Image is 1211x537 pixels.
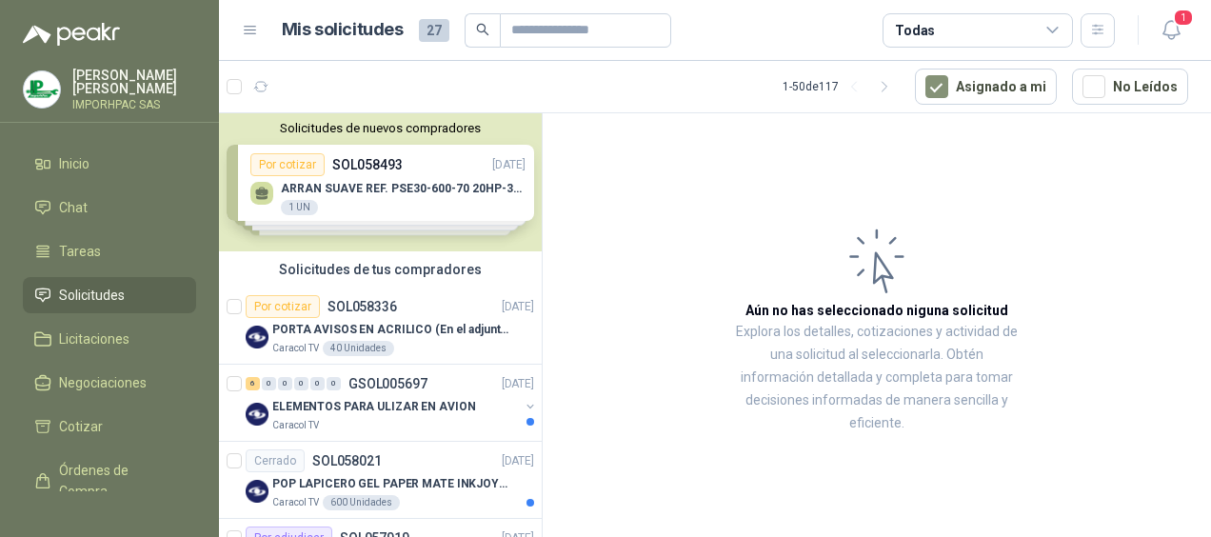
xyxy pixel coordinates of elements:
div: Todas [895,20,935,41]
div: Solicitudes de nuevos compradoresPor cotizarSOL058493[DATE] ARRAN SUAVE REF. PSE30-600-70 20HP-30... [219,113,542,251]
p: Explora los detalles, cotizaciones y actividad de una solicitud al seleccionarla. Obtén informaci... [733,321,1021,435]
p: SOL058021 [312,454,382,467]
p: [DATE] [502,375,534,393]
img: Company Logo [246,480,268,503]
div: Solicitudes de tus compradores [219,251,542,288]
span: Tareas [59,241,101,262]
button: Asignado a mi [915,69,1057,105]
div: 0 [310,377,325,390]
img: Logo peakr [23,23,120,46]
a: Por cotizarSOL058336[DATE] Company LogoPORTA AVISOS EN ACRILICO (En el adjunto mas informacion)Ca... [219,288,542,365]
a: CerradoSOL058021[DATE] Company LogoPOP LAPICERO GEL PAPER MATE INKJOY 0.7 (Revisar el adjunto)Car... [219,442,542,519]
a: Inicio [23,146,196,182]
a: Tareas [23,233,196,269]
button: 1 [1154,13,1188,48]
p: GSOL005697 [348,377,427,390]
div: Por cotizar [246,295,320,318]
div: 1 - 50 de 117 [783,71,900,102]
div: 600 Unidades [323,495,400,510]
h1: Mis solicitudes [282,16,404,44]
span: Órdenes de Compra [59,460,178,502]
div: Cerrado [246,449,305,472]
p: ELEMENTOS PARA ULIZAR EN AVION [272,398,475,416]
h3: Aún no has seleccionado niguna solicitud [745,300,1008,321]
a: Chat [23,189,196,226]
div: 0 [278,377,292,390]
p: Caracol TV [272,341,319,356]
img: Company Logo [246,403,268,426]
a: Negociaciones [23,365,196,401]
span: 1 [1173,9,1194,27]
p: [DATE] [502,452,534,470]
span: Inicio [59,153,89,174]
span: Negociaciones [59,372,147,393]
a: Licitaciones [23,321,196,357]
p: SOL058336 [328,300,397,313]
button: Solicitudes de nuevos compradores [227,121,534,135]
p: PORTA AVISOS EN ACRILICO (En el adjunto mas informacion) [272,321,509,339]
p: POP LAPICERO GEL PAPER MATE INKJOY 0.7 (Revisar el adjunto) [272,475,509,493]
p: IMPORHPAC SAS [72,99,196,110]
p: [PERSON_NAME] [PERSON_NAME] [72,69,196,95]
span: search [476,23,489,36]
div: 0 [262,377,276,390]
a: Órdenes de Compra [23,452,196,509]
span: Licitaciones [59,328,129,349]
a: 6 0 0 0 0 0 GSOL005697[DATE] Company LogoELEMENTOS PARA ULIZAR EN AVIONCaracol TV [246,372,538,433]
button: No Leídos [1072,69,1188,105]
span: Solicitudes [59,285,125,306]
p: [DATE] [502,298,534,316]
a: Cotizar [23,408,196,445]
img: Company Logo [24,71,60,108]
img: Company Logo [246,326,268,348]
span: 27 [419,19,449,42]
span: Chat [59,197,88,218]
div: 40 Unidades [323,341,394,356]
p: Caracol TV [272,495,319,510]
a: Solicitudes [23,277,196,313]
p: Caracol TV [272,418,319,433]
span: Cotizar [59,416,103,437]
div: 6 [246,377,260,390]
div: 0 [294,377,308,390]
div: 0 [327,377,341,390]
